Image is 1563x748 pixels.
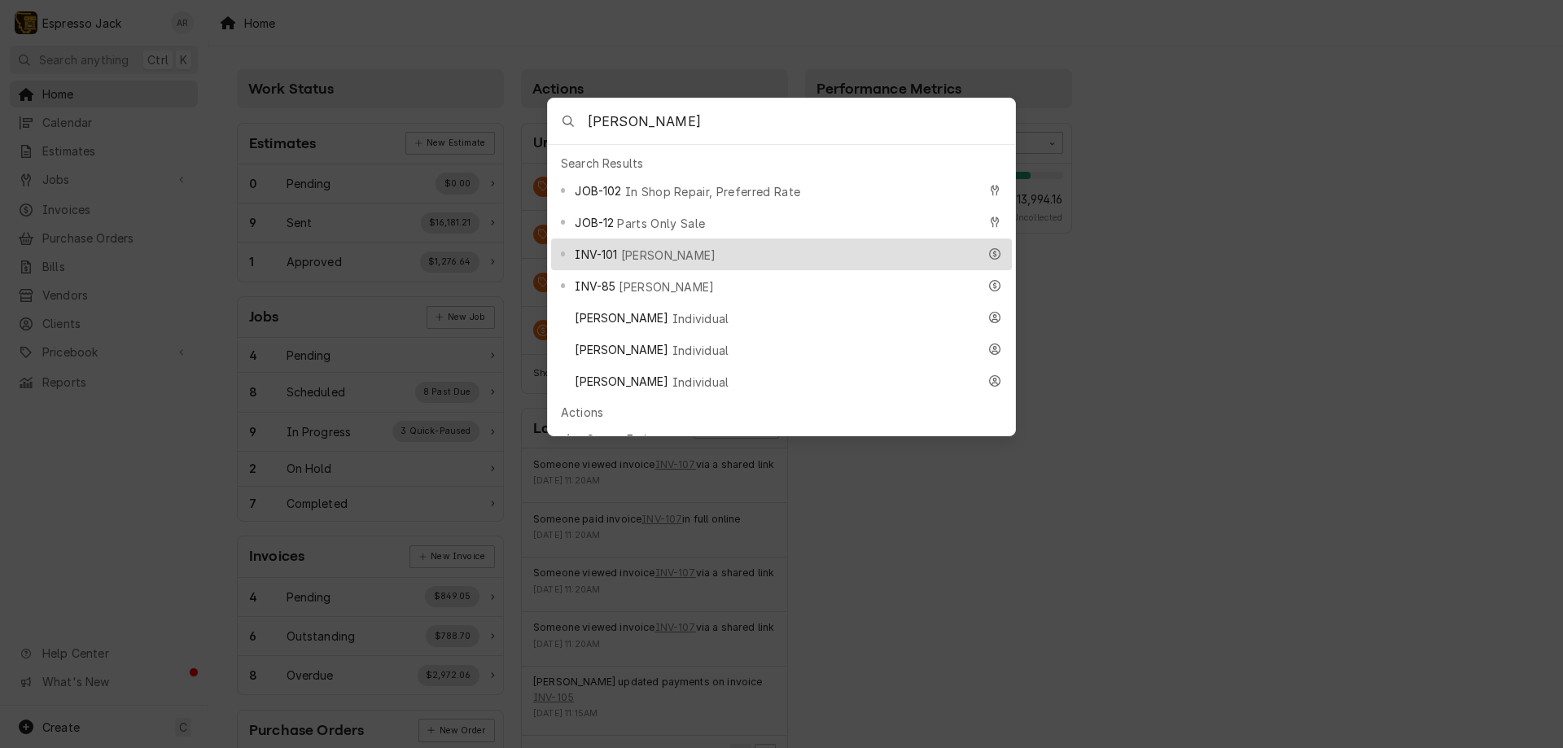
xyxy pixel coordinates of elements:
span: Create Estimate [586,431,1002,448]
span: [PERSON_NAME] [619,278,714,295]
span: Individual [672,342,729,359]
span: In Shop Repair, Preferred Rate [625,183,801,200]
span: [PERSON_NAME] [575,373,668,390]
span: [PERSON_NAME] [575,341,668,358]
div: Search Results [551,151,1012,175]
span: Parts Only Sale [617,215,705,232]
span: Individual [672,310,729,327]
span: Individual [672,374,729,391]
div: Global Command Menu [547,98,1016,436]
span: JOB-102 [575,182,621,199]
span: INV-85 [575,278,615,295]
span: INV-101 [575,246,617,263]
span: [PERSON_NAME] [621,247,716,264]
span: [PERSON_NAME] [575,309,668,326]
div: Actions [551,400,1012,424]
input: Search anything [588,98,1015,144]
span: JOB-12 [575,214,614,231]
